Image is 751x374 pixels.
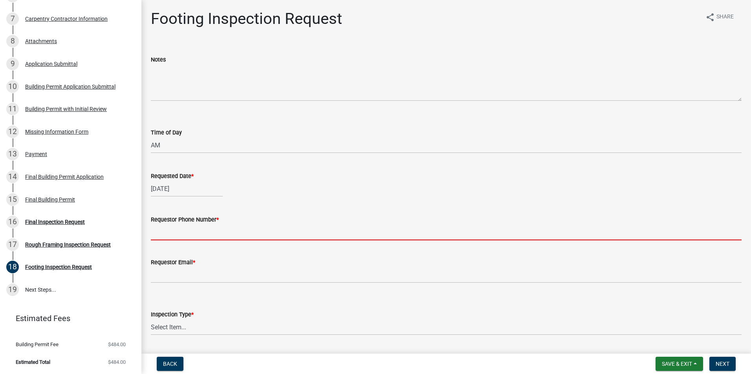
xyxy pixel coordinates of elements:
[25,16,108,22] div: Carpentry Contractor Information
[662,361,692,367] span: Save & Exit
[6,238,19,251] div: 17
[716,13,734,22] span: Share
[705,13,715,22] i: share
[6,13,19,25] div: 7
[25,61,77,67] div: Application Submittal
[6,58,19,70] div: 9
[25,197,75,202] div: Final Building Permit
[716,361,729,367] span: Next
[25,106,107,112] div: Building Permit with Initial Review
[6,216,19,228] div: 16
[151,312,194,318] label: Inspection Type
[6,125,19,138] div: 12
[157,357,183,371] button: Back
[16,342,59,347] span: Building Permit Fee
[25,264,92,270] div: Footing Inspection Request
[151,260,195,265] label: Requestor Email
[6,35,19,47] div: 8
[6,261,19,273] div: 18
[151,130,182,136] label: Time of Day
[108,342,126,347] span: $484.00
[151,181,223,197] input: mm/dd/yyyy
[163,361,177,367] span: Back
[25,84,115,89] div: Building Permit Application Submittal
[6,171,19,183] div: 14
[25,151,47,157] div: Payment
[699,9,740,25] button: shareShare
[151,57,166,63] label: Notes
[25,38,57,44] div: Attachments
[151,174,194,179] label: Requested Date
[16,359,50,365] span: Estimated Total
[6,310,129,326] a: Estimated Fees
[6,80,19,93] div: 10
[656,357,703,371] button: Save & Exit
[151,217,219,223] label: Requestor Phone Number
[6,283,19,296] div: 19
[25,129,88,134] div: Missing Information Form
[25,242,111,247] div: Rough Framing Inspection Request
[709,357,736,371] button: Next
[108,359,126,365] span: $484.00
[151,9,342,28] h1: Footing Inspection Request
[6,193,19,206] div: 15
[25,219,85,225] div: Final Inspection Request
[6,148,19,160] div: 13
[25,174,104,180] div: Final Building Permit Application
[6,103,19,115] div: 11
